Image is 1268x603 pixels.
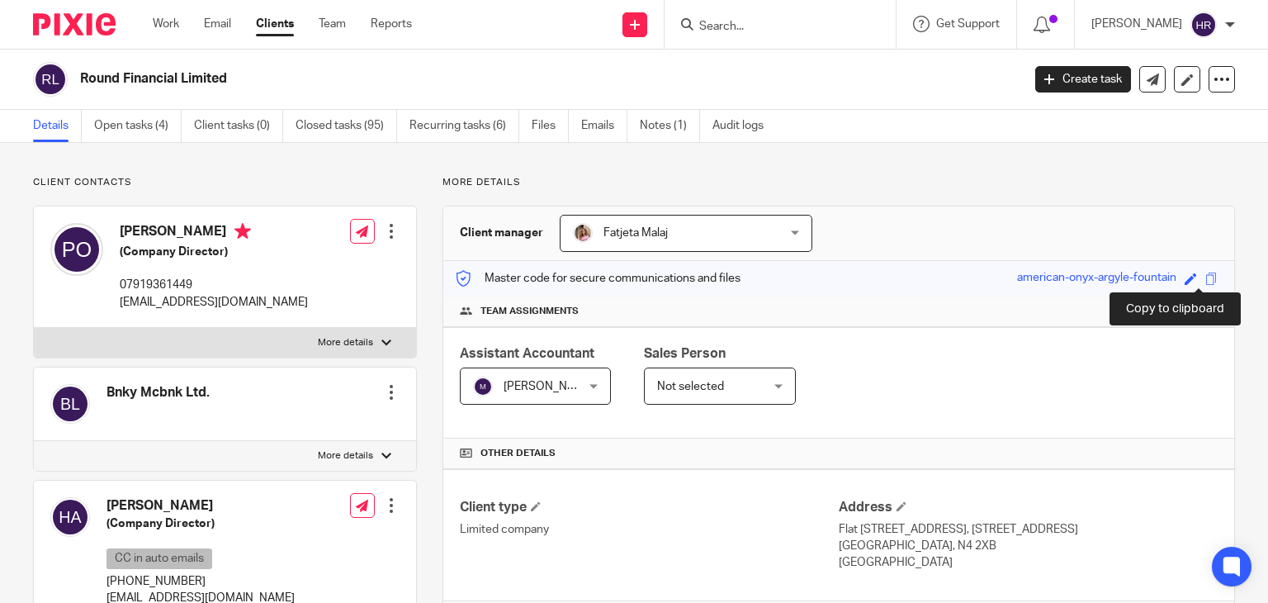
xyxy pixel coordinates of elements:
span: Assistant Accountant [460,347,594,360]
h3: Client manager [460,225,543,241]
a: Recurring tasks (6) [409,110,519,142]
h5: (Company Director) [120,244,308,260]
h4: [PERSON_NAME] [120,223,308,244]
img: Pixie [33,13,116,36]
i: Primary [234,223,251,240]
a: Email [204,16,231,32]
img: svg%3E [50,497,90,537]
p: [GEOGRAPHIC_DATA], N4 2XB [839,538,1218,554]
span: Team assignments [480,305,579,318]
p: More details [442,176,1235,189]
p: Flat [STREET_ADDRESS], [STREET_ADDRESS] [839,521,1218,538]
p: 07919361449 [120,277,308,293]
a: Clients [256,16,294,32]
span: [PERSON_NAME] [504,381,594,392]
span: Fatjeta Malaj [603,227,668,239]
span: Not selected [657,381,724,392]
img: MicrosoftTeams-image%20(5).png [573,223,593,243]
a: Create task [1035,66,1131,93]
p: CC in auto emails [106,548,212,569]
a: Emails [581,110,627,142]
h5: (Company Director) [106,515,295,532]
a: Open tasks (4) [94,110,182,142]
span: Sales Person [644,347,726,360]
div: american-onyx-argyle-fountain [1017,269,1176,288]
p: Master code for secure communications and files [456,270,740,287]
a: Work [153,16,179,32]
img: svg%3E [1190,12,1217,38]
p: Client contacts [33,176,417,189]
span: Get Support [936,18,1000,30]
a: Files [532,110,569,142]
h4: Client type [460,499,839,516]
a: Client tasks (0) [194,110,283,142]
p: More details [318,449,373,463]
p: [GEOGRAPHIC_DATA] [839,554,1218,571]
a: Notes (1) [640,110,700,142]
h2: Round Financial Limited [80,70,825,88]
img: svg%3E [473,377,493,396]
span: Other details [480,447,556,460]
p: More details [318,336,373,349]
h4: Address [839,499,1218,516]
a: Team [319,16,346,32]
img: svg%3E [33,62,68,97]
a: Reports [371,16,412,32]
p: [PHONE_NUMBER] [106,573,295,590]
a: Audit logs [712,110,776,142]
a: Closed tasks (95) [296,110,397,142]
p: Limited company [460,521,839,538]
h4: Bnky Mcbnk Ltd. [106,384,210,401]
img: svg%3E [50,223,103,276]
h4: [PERSON_NAME] [106,497,295,515]
p: [PERSON_NAME] [1091,16,1182,32]
input: Search [698,20,846,35]
a: Details [33,110,82,142]
img: svg%3E [50,384,90,424]
p: [EMAIL_ADDRESS][DOMAIN_NAME] [120,294,308,311]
